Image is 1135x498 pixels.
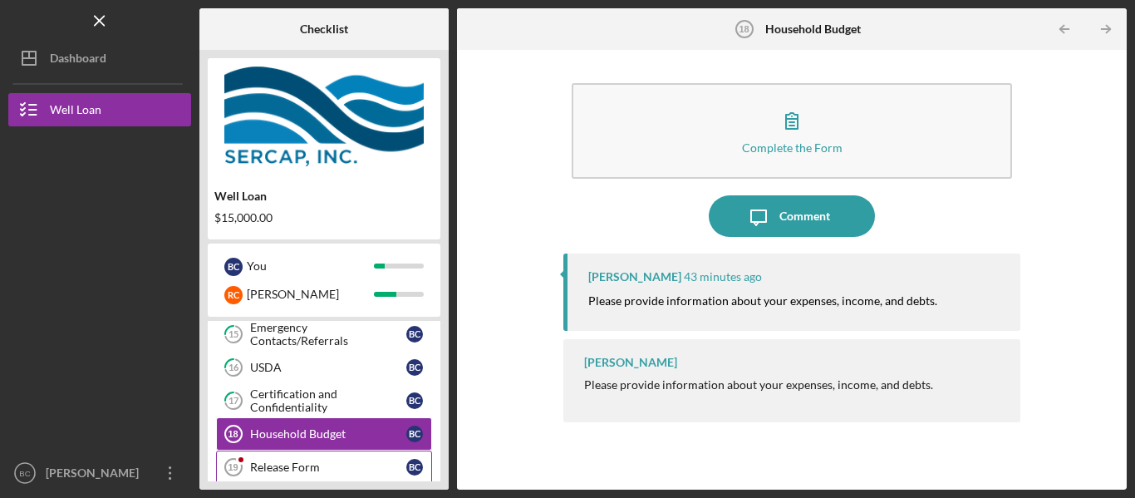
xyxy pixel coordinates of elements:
div: Household Budget [250,427,406,441]
div: [PERSON_NAME] [588,270,681,284]
div: R C [224,286,243,304]
div: Comment [779,195,830,237]
a: 15Emergency Contacts/ReferralsBC [216,318,432,351]
div: Well Loan [214,190,434,203]
div: Dashboard [50,42,106,79]
button: Complete the Form [572,83,1012,179]
div: B C [406,392,423,409]
button: BC[PERSON_NAME] [8,456,191,490]
a: 19Release FormBC [216,451,432,484]
time: 2025-10-08 14:19 [684,270,762,284]
div: Please provide information about your expenses, income, and debts. [584,378,933,392]
div: [PERSON_NAME] [247,280,374,308]
div: Well Loan [50,93,101,131]
tspan: 19 [228,462,238,472]
img: Product logo [208,67,440,166]
div: B C [406,326,423,343]
button: Comment [709,195,875,237]
tspan: 18 [739,24,749,34]
div: You [247,252,374,280]
tspan: 17 [228,396,239,407]
a: 17Certification and ConfidentialityBC [216,384,432,417]
div: B C [406,426,423,442]
div: Emergency Contacts/Referrals [250,321,406,348]
b: Household Budget [765,22,861,36]
button: Dashboard [8,42,191,75]
b: Checklist [300,22,348,36]
tspan: 15 [228,329,238,340]
div: Complete the Form [742,141,843,154]
div: B C [224,258,243,276]
button: Well Loan [8,93,191,126]
div: USDA [250,361,406,374]
div: $15,000.00 [214,211,434,224]
div: [PERSON_NAME] [584,356,677,369]
a: 18Household BudgetBC [216,417,432,451]
tspan: 18 [228,429,238,439]
a: 16USDABC [216,351,432,384]
div: B C [406,359,423,376]
div: Release Form [250,461,406,474]
div: [PERSON_NAME] [42,456,150,494]
div: Certification and Confidentiality [250,387,406,414]
tspan: 16 [228,362,239,373]
text: BC [19,469,30,478]
mark: Please provide information about your expenses, income, and debts. [588,293,937,308]
div: B C [406,459,423,476]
